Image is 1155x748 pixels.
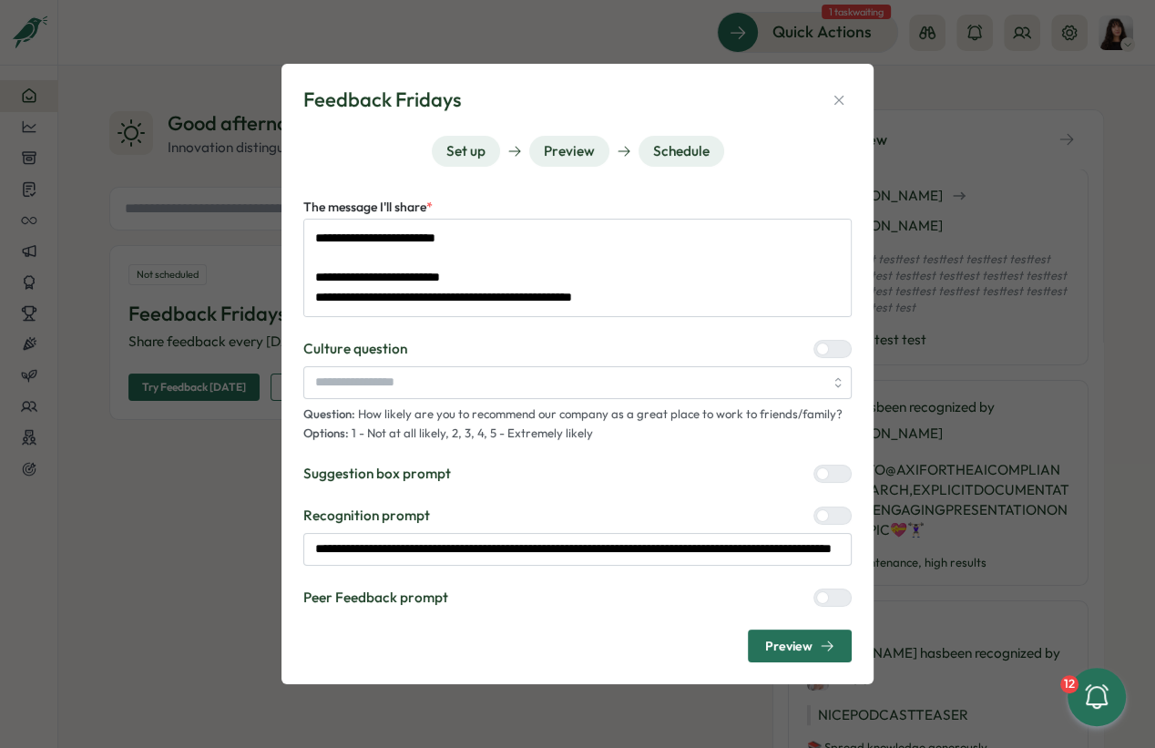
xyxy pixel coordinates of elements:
button: Set up [432,136,500,167]
p: How likely are you to recommend our company as a great place to work to friends/family? [303,406,852,423]
div: 12 [1060,675,1078,693]
button: 12 [1068,668,1126,726]
h3: Feedback Fridays [303,86,461,114]
button: Schedule [639,136,724,167]
label: Suggestion box prompt [303,464,451,484]
span: Question: [303,406,355,421]
label: Culture question [303,339,407,359]
span: Options: [303,425,349,440]
label: Recognition prompt [303,506,430,526]
label: The message I'll share [303,198,433,218]
p: 1 - Not at all likely, 2, 3, 4, 5 - Extremely likely [303,425,852,442]
span: Preview [765,640,813,652]
button: Preview [748,630,852,662]
label: Peer Feedback prompt [303,588,448,608]
button: Preview [529,136,609,167]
